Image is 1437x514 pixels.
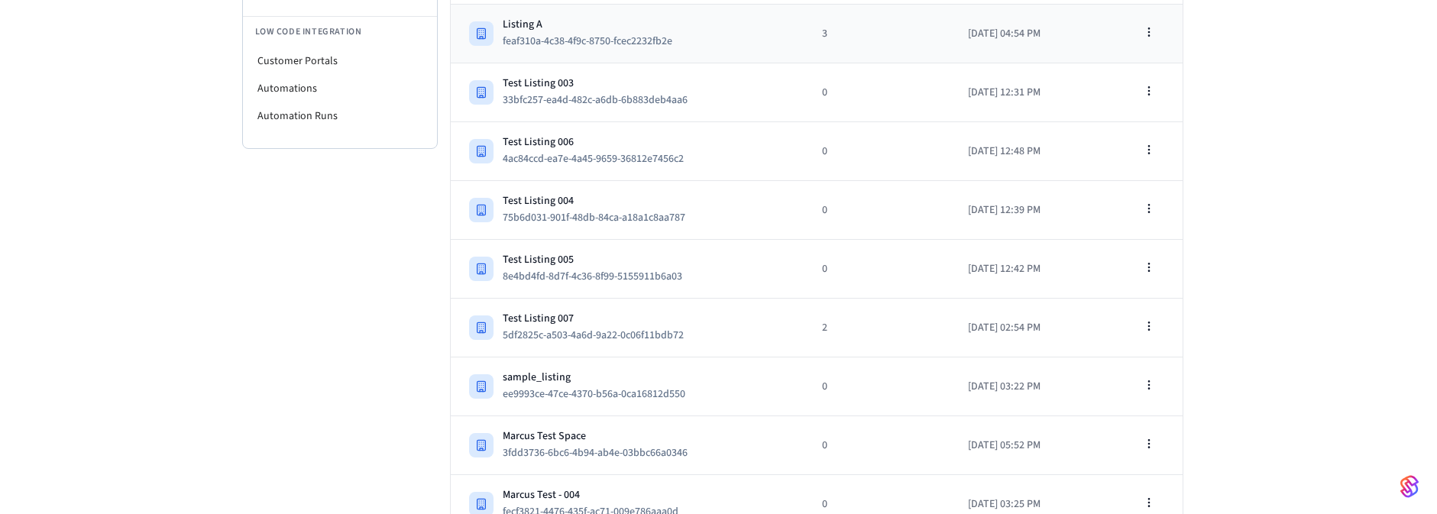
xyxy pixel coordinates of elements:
td: 0 [804,122,949,181]
button: 8e4bd4fd-8d7f-4c36-8f99-5155911b6a03 [500,267,697,286]
div: Test Listing 007 [503,311,696,326]
div: sample_listing [503,370,697,385]
td: 2 [804,299,949,357]
li: Automation Runs [243,102,437,130]
td: [DATE] 05:52 PM [950,416,1094,475]
div: Test Listing 004 [503,193,697,209]
td: [DATE] 04:54 PM [950,5,1094,63]
div: Test Listing 006 [503,134,696,150]
td: 0 [804,357,949,416]
button: ee9993ce-47ce-4370-b56a-0ca16812d550 [500,385,701,403]
button: 4ac84ccd-ea7e-4a45-9659-36812e7456c2 [500,150,699,168]
td: 0 [804,416,949,475]
button: 33bfc257-ea4d-482c-a6db-6b883deb4aa6 [500,91,703,109]
button: 75b6d031-901f-48db-84ca-a18a1c8aa787 [500,209,701,227]
div: Marcus Test Space [503,428,700,444]
td: [DATE] 12:39 PM [950,181,1094,240]
td: [DATE] 02:54 PM [950,299,1094,357]
button: 5df2825c-a503-4a6d-9a22-0c06f11bdb72 [500,326,699,344]
td: 3 [804,5,949,63]
td: 0 [804,63,949,122]
td: [DATE] 12:48 PM [950,122,1094,181]
div: Listing A [503,17,685,32]
td: [DATE] 12:42 PM [950,240,1094,299]
button: feaf310a-4c38-4f9c-8750-fcec2232fb2e [500,32,688,50]
div: Marcus Test - 004 [503,487,691,503]
div: Test Listing 005 [503,252,694,267]
li: Customer Portals [243,47,437,75]
td: 0 [804,240,949,299]
td: 0 [804,181,949,240]
button: 3fdd3736-6bc6-4b94-ab4e-03bbc66a0346 [500,444,703,462]
li: Automations [243,75,437,102]
td: [DATE] 12:31 PM [950,63,1094,122]
div: Test Listing 003 [503,76,700,91]
td: [DATE] 03:22 PM [950,357,1094,416]
img: SeamLogoGradient.69752ec5.svg [1400,474,1419,499]
li: Low Code Integration [243,16,437,47]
